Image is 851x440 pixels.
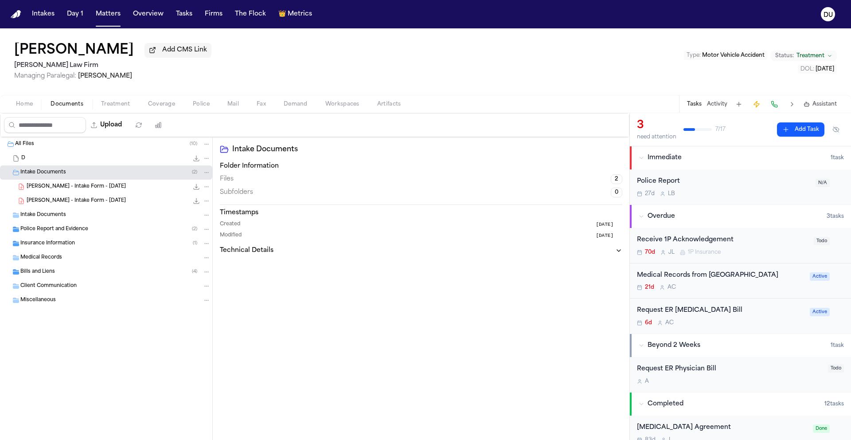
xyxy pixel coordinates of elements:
button: Firms [201,6,226,22]
span: ( 2 ) [192,170,197,175]
button: Day 1 [63,6,87,22]
span: Police Report and Evidence [20,226,88,233]
button: Change status from Treatment [771,51,837,61]
span: Intake Documents [20,212,66,219]
span: 7 / 17 [715,126,726,133]
h1: [PERSON_NAME] [14,43,134,59]
div: 3 [637,118,676,133]
span: ( 2 ) [192,227,197,232]
span: Created [220,221,240,228]
span: J L [668,249,675,256]
button: crownMetrics [275,6,316,22]
h3: Technical Details [220,246,273,255]
button: Immediate1task [630,146,851,169]
span: Treatment [101,101,130,108]
span: D [21,155,25,162]
a: Overview [129,6,167,22]
img: Finch Logo [11,10,21,19]
span: Status: [775,52,794,59]
span: Insurance Information [20,240,75,247]
span: [DATE] [596,232,613,240]
span: Miscellaneous [20,297,56,304]
div: Open task: Medical Records from Methodist Mansfield Medical Center [630,263,851,299]
button: Download D. Jackson - Intake Form - 7.3.25 [192,182,201,191]
span: Artifacts [377,101,401,108]
span: Assistant [812,101,837,108]
span: All Files [15,141,34,148]
span: Immediate [648,153,682,162]
span: Active [810,308,830,316]
span: Subfolders [220,188,253,197]
div: Open task: Request ER Physician Bill [630,357,851,392]
span: Type : [687,53,701,58]
button: Upload [86,117,127,133]
span: N/A [816,179,830,187]
span: Beyond 2 Weeks [648,341,700,350]
span: Police [193,101,210,108]
span: A C [668,284,676,291]
span: Completed [648,400,683,409]
a: Home [11,10,21,19]
span: ( 10 ) [190,141,197,146]
h3: Timestamps [220,208,622,217]
button: Activity [707,101,727,108]
button: Hide completed tasks (⌘⇧H) [828,122,844,137]
h2: [PERSON_NAME] Law Firm [14,60,211,71]
span: Fax [257,101,266,108]
span: 2 [611,174,622,184]
button: Matters [92,6,124,22]
button: Tasks [687,101,702,108]
button: [DATE] [596,232,622,240]
span: [PERSON_NAME] [78,73,132,79]
span: 70d [645,249,655,256]
button: Assistant [804,101,837,108]
button: Intakes [28,6,58,22]
div: need attention [637,134,676,141]
span: 12 task s [824,401,844,408]
span: Home [16,101,33,108]
span: A [645,378,649,385]
span: [DATE] [596,221,613,228]
button: Beyond 2 Weeks1task [630,334,851,357]
span: DOL : [800,67,814,72]
span: Overdue [648,212,675,221]
span: Motor Vehicle Accident [702,53,765,58]
span: Client Communication [20,283,77,290]
button: Add Task [733,98,745,110]
h2: Intake Documents [232,144,622,155]
span: 21d [645,284,654,291]
div: Medical Records from [GEOGRAPHIC_DATA] [637,271,804,281]
button: Create Immediate Task [750,98,763,110]
span: ( 1 ) [193,241,197,246]
span: Done [813,424,830,433]
button: Completed12tasks [630,393,851,416]
button: Technical Details [220,246,622,255]
input: Search files [4,117,86,133]
h3: Folder Information [220,162,622,171]
span: 27d [645,190,655,197]
span: Modified [220,232,242,240]
div: Request ER [MEDICAL_DATA] Bill [637,306,804,316]
button: Make a Call [768,98,781,110]
span: Medical Records [20,254,62,262]
button: Tasks [172,6,196,22]
button: Download D [192,154,201,163]
div: Open task: Request ER Radiology Bill [630,299,851,334]
button: Edit Type: Motor Vehicle Accident [684,51,767,60]
div: Police Report [637,177,810,187]
span: [PERSON_NAME] - Intake Form - [DATE] [27,183,126,191]
button: The Flock [231,6,269,22]
div: Open task: Police Report [630,169,851,204]
span: [PERSON_NAME] - Intake Form - [DATE] [27,197,126,205]
span: Add CMS Link [162,46,207,55]
span: 3 task s [827,213,844,220]
button: [DATE] [596,221,622,228]
div: [MEDICAL_DATA] Agreement [637,423,808,433]
span: Mail [227,101,239,108]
